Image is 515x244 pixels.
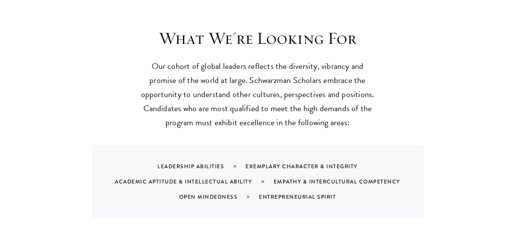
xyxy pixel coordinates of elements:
div: Entrepreneurial Spirit [259,193,355,201]
p: Our cohort of global leaders reflects the diversity, vibrancy and promise of the world at large. ... [140,59,376,130]
h3: What We're Looking For [140,28,376,49]
div: Leadership Abilities [157,163,245,170]
div: Empathy & Intercultural Competency [274,178,419,185]
div: Exemplary Character & Integrity [245,163,377,170]
div: Open Mindedness [179,193,259,201]
div: Academic Aptitude & Intellectual Ability [115,178,273,185]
